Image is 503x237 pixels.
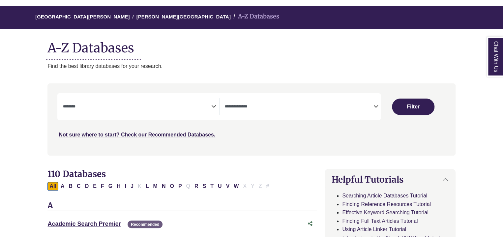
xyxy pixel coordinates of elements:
button: Filter Results A [59,182,67,191]
a: Academic Search Premier [47,221,121,227]
span: Recommended [128,221,163,228]
button: Filter Results L [144,182,151,191]
a: Not sure where to start? Check our Recommended Databases. [59,132,215,137]
a: Using Article Linker Tutorial [342,226,406,232]
nav: breadcrumb [47,6,455,29]
button: Filter Results R [192,182,200,191]
button: Filter Results M [151,182,159,191]
a: Searching Article Databases Tutorial [342,193,427,198]
button: Filter Results P [176,182,184,191]
h1: A-Z Databases [47,35,455,55]
h3: A [47,201,317,211]
a: [GEOGRAPHIC_DATA][PERSON_NAME] [35,13,130,19]
button: Filter Results S [200,182,208,191]
button: Filter Results N [160,182,168,191]
button: Filter Results W [232,182,241,191]
p: Find the best library databases for your research. [47,62,455,71]
button: All [47,182,58,191]
textarea: Search [225,104,373,110]
a: Finding Reference Resources Tutorial [342,201,431,207]
a: Effective Keyword Searching Tutorial [342,210,428,215]
button: Filter Results V [224,182,231,191]
nav: Search filters [47,83,455,155]
div: Alpha-list to filter by first letter of database name [47,183,272,189]
button: Filter Results U [216,182,224,191]
button: Share this database [304,218,317,230]
li: A-Z Databases [231,12,279,21]
textarea: Search [63,104,211,110]
button: Filter Results C [75,182,83,191]
button: Filter Results G [106,182,114,191]
button: Filter Results J [129,182,135,191]
button: Filter Results O [168,182,176,191]
a: Finding Full Text Articles Tutorial [342,218,418,224]
button: Helpful Tutorials [325,169,455,190]
button: Filter Results B [67,182,74,191]
button: Submit for Search Results [392,99,434,115]
a: [PERSON_NAME][GEOGRAPHIC_DATA] [136,13,231,19]
button: Filter Results F [99,182,106,191]
button: Filter Results E [91,182,99,191]
button: Filter Results I [123,182,128,191]
button: Filter Results T [208,182,216,191]
button: Filter Results D [83,182,91,191]
button: Filter Results H [115,182,123,191]
span: 110 Databases [47,168,105,179]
